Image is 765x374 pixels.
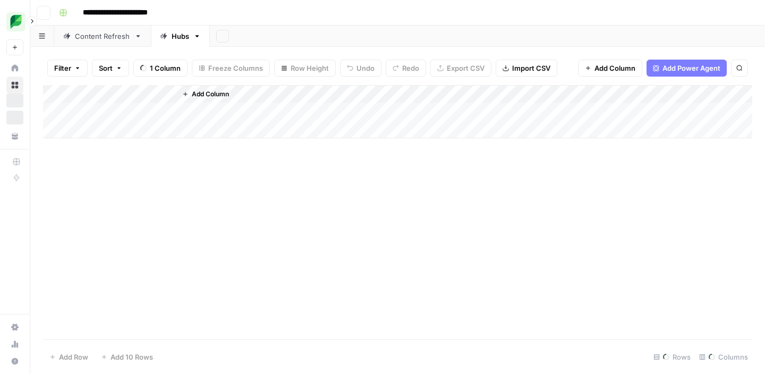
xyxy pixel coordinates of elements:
button: Help + Support [6,353,23,370]
a: Your Data [6,128,23,145]
span: Add Column [192,89,229,99]
button: Add 10 Rows [95,348,159,365]
button: Export CSV [430,60,491,77]
span: Import CSV [512,63,550,73]
a: Browse [6,77,23,94]
div: Rows [649,348,695,365]
button: Add Column [578,60,642,77]
a: Home [6,60,23,77]
a: Hubs [151,26,210,47]
span: Export CSV [447,63,484,73]
button: Sort [92,60,129,77]
span: 1 Column [150,63,181,73]
button: 1 Column [133,60,188,77]
button: Add Row [43,348,95,365]
a: Settings [6,319,23,336]
div: Content Refresh [75,31,130,41]
button: Filter [47,60,88,77]
button: Freeze Columns [192,60,270,77]
a: Content Refresh [54,26,151,47]
span: Sort [99,63,113,73]
div: Hubs [172,31,189,41]
span: Add Column [594,63,635,73]
button: Redo [386,60,426,77]
a: Usage [6,336,23,353]
img: SproutSocial Logo [6,12,25,31]
span: Redo [402,63,419,73]
span: Add Power Agent [662,63,720,73]
span: Freeze Columns [208,63,263,73]
span: Row Height [291,63,329,73]
button: Add Power Agent [647,60,727,77]
button: Workspace: SproutSocial [6,9,23,35]
button: Import CSV [496,60,557,77]
span: Add Row [59,352,88,362]
span: Undo [356,63,375,73]
span: Filter [54,63,71,73]
button: Undo [340,60,381,77]
button: Row Height [274,60,336,77]
div: Columns [695,348,752,365]
span: Add 10 Rows [110,352,153,362]
button: Add Column [178,87,233,101]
